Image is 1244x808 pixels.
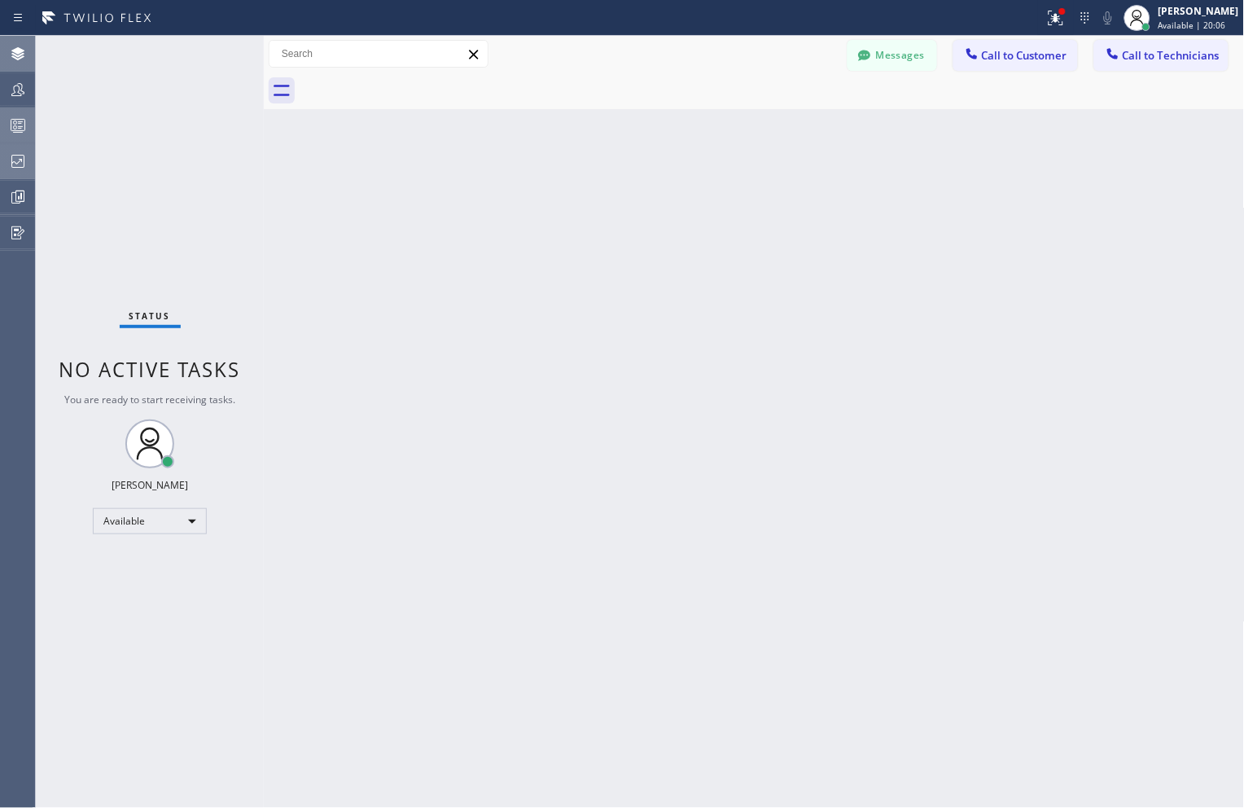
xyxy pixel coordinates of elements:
[269,41,488,67] input: Search
[129,310,171,322] span: Status
[59,356,241,383] span: No active tasks
[1097,7,1119,29] button: Mute
[1123,48,1220,63] span: Call to Technicians
[64,393,235,406] span: You are ready to start receiving tasks.
[112,478,188,492] div: [PERSON_NAME]
[953,40,1078,71] button: Call to Customer
[1159,4,1239,18] div: [PERSON_NAME]
[1159,20,1226,31] span: Available | 20:06
[982,48,1067,63] span: Call to Customer
[848,40,937,71] button: Messages
[1094,40,1229,71] button: Call to Technicians
[93,508,207,534] div: Available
